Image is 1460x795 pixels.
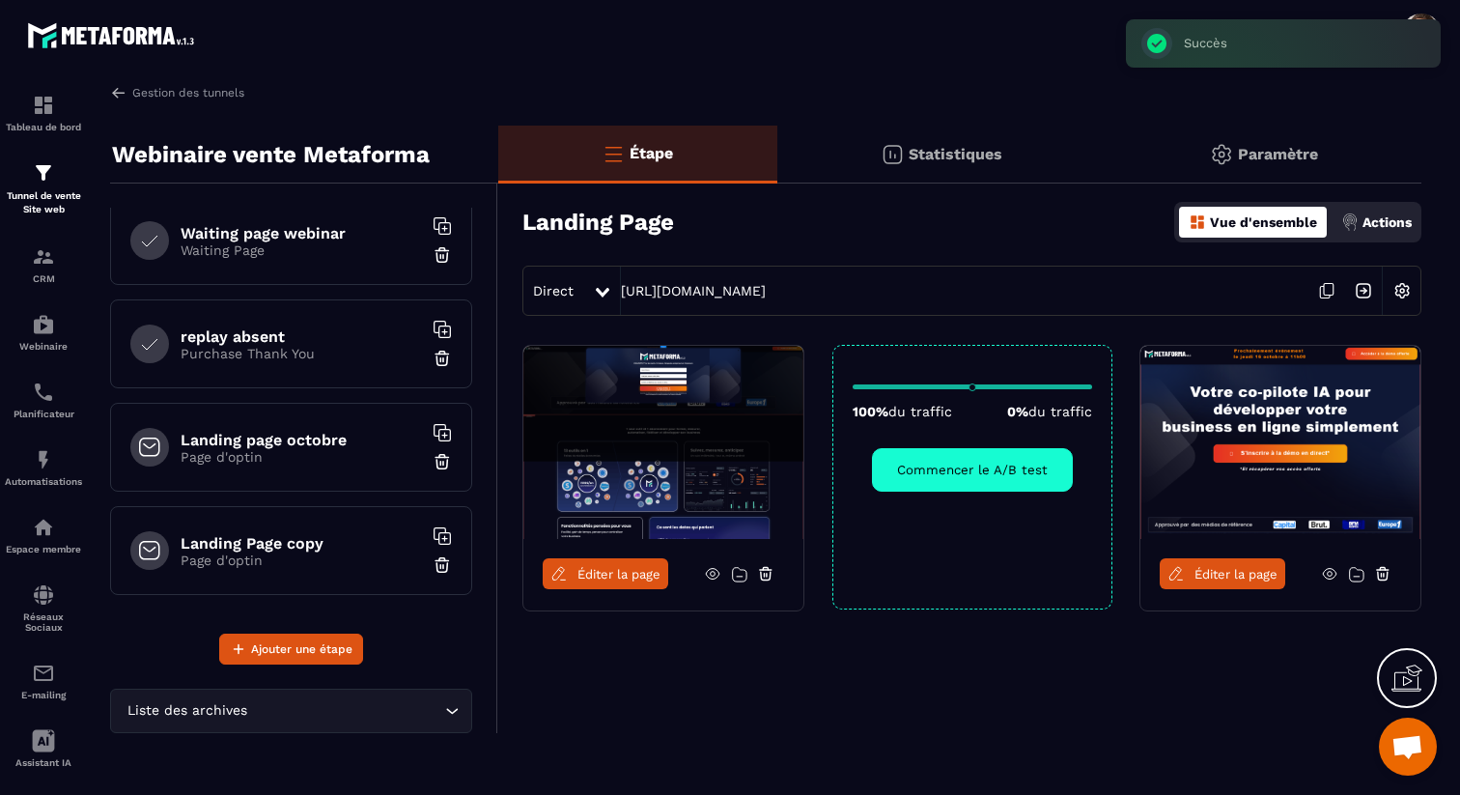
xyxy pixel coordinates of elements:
[1238,145,1318,163] p: Paramètre
[1028,404,1092,419] span: du traffic
[5,476,82,487] p: Automatisations
[5,341,82,352] p: Webinaire
[32,516,55,539] img: automations
[251,639,352,659] span: Ajouter une étape
[32,662,55,685] img: email
[32,94,55,117] img: formation
[5,434,82,501] a: automationsautomationsAutomatisations
[110,84,127,101] img: arrow
[1341,213,1359,231] img: actions.d6e523a2.png
[5,544,82,554] p: Espace membre
[881,143,904,166] img: stats.20deebd0.svg
[621,283,766,298] a: [URL][DOMAIN_NAME]
[533,283,574,298] span: Direct
[433,245,452,265] img: trash
[433,555,452,575] img: trash
[219,634,363,665] button: Ajouter une étape
[1379,718,1437,776] div: Ouvrir le chat
[1210,214,1317,230] p: Vue d'ensemble
[5,366,82,434] a: schedulerschedulerPlanificateur
[5,501,82,569] a: automationsautomationsEspace membre
[1007,404,1092,419] p: 0%
[1384,272,1420,309] img: setting-w.858f3a88.svg
[5,147,82,231] a: formationformationTunnel de vente Site web
[1189,213,1206,231] img: dashboard-orange.40269519.svg
[5,409,82,419] p: Planificateur
[5,231,82,298] a: formationformationCRM
[872,448,1073,492] button: Commencer le A/B test
[522,209,674,236] h3: Landing Page
[110,84,244,101] a: Gestion des tunnels
[5,647,82,715] a: emailemailE-mailing
[181,553,422,568] p: Page d'optin
[5,757,82,768] p: Assistant IA
[5,715,82,782] a: Assistant IA
[577,567,660,582] span: Éditer la page
[5,611,82,633] p: Réseaux Sociaux
[909,145,1002,163] p: Statistiques
[123,700,251,722] span: Liste des archives
[1362,214,1412,230] p: Actions
[112,135,430,174] p: Webinaire vente Metaforma
[32,583,55,607] img: social-network
[630,144,673,162] p: Étape
[523,346,803,539] img: image
[5,79,82,147] a: formationformationTableau de bord
[5,189,82,216] p: Tunnel de vente Site web
[32,313,55,336] img: automations
[5,569,82,647] a: social-networksocial-networkRéseaux Sociaux
[602,142,625,165] img: bars-o.4a397970.svg
[433,349,452,368] img: trash
[1160,558,1285,589] a: Éditer la page
[853,404,952,419] p: 100%
[181,346,422,361] p: Purchase Thank You
[5,690,82,700] p: E-mailing
[5,298,82,366] a: automationsautomationsWebinaire
[181,327,422,346] h6: replay absent
[181,534,422,553] h6: Landing Page copy
[888,404,952,419] span: du traffic
[5,273,82,284] p: CRM
[251,700,440,722] input: Search for option
[1140,346,1420,539] img: image
[181,224,422,242] h6: Waiting page webinar
[32,381,55,404] img: scheduler
[32,245,55,269] img: formation
[1345,272,1382,309] img: arrow-next.bcc2205e.svg
[27,17,201,53] img: logo
[181,242,422,258] p: Waiting Page
[181,449,422,465] p: Page d'optin
[1210,143,1233,166] img: setting-gr.5f69749f.svg
[1194,567,1277,582] span: Éditer la page
[5,122,82,132] p: Tableau de bord
[110,689,472,733] div: Search for option
[32,448,55,471] img: automations
[32,161,55,185] img: formation
[543,558,668,589] a: Éditer la page
[433,452,452,471] img: trash
[181,431,422,449] h6: Landing page octobre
